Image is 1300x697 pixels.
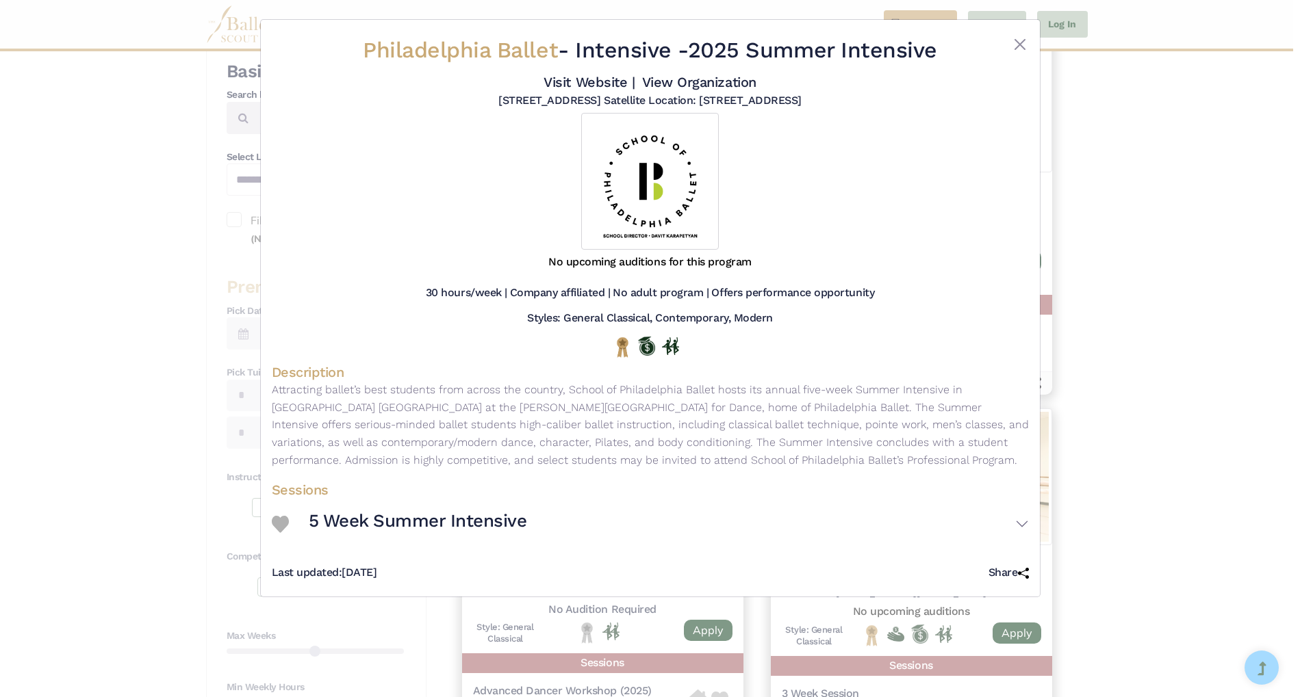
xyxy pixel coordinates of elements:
[309,510,527,533] h3: 5 Week Summer Intensive
[510,286,610,300] h5: Company affiliated |
[544,74,635,90] a: Visit Website |
[642,74,756,90] a: View Organization
[711,286,874,300] h5: Offers performance opportunity
[272,516,289,533] img: Heart
[309,504,1029,544] button: 5 Week Summer Intensive
[662,337,679,355] img: In Person
[638,337,655,356] img: Offers Scholarship
[575,37,688,63] span: Intensive -
[272,363,1029,381] h4: Description
[498,94,802,108] h5: [STREET_ADDRESS] Satellite Location: [STREET_ADDRESS]
[363,37,558,63] span: Philadelphia Ballet
[426,286,507,300] h5: 30 hours/week |
[272,566,342,579] span: Last updated:
[527,311,772,326] h5: Styles: General Classical, Contemporary, Modern
[1012,36,1028,53] button: Close
[548,255,752,269] h5: No upcoming auditions for this program
[989,566,1029,580] h5: Share
[581,113,718,250] img: Logo
[614,337,631,358] img: National
[272,381,1029,469] p: Attracting ballet’s best students from across the country, School of Philadelphia Ballet hosts it...
[272,481,1029,499] h4: Sessions
[272,566,377,580] h5: [DATE]
[613,286,709,300] h5: No adult program |
[335,36,966,65] h2: - 2025 Summer Intensive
